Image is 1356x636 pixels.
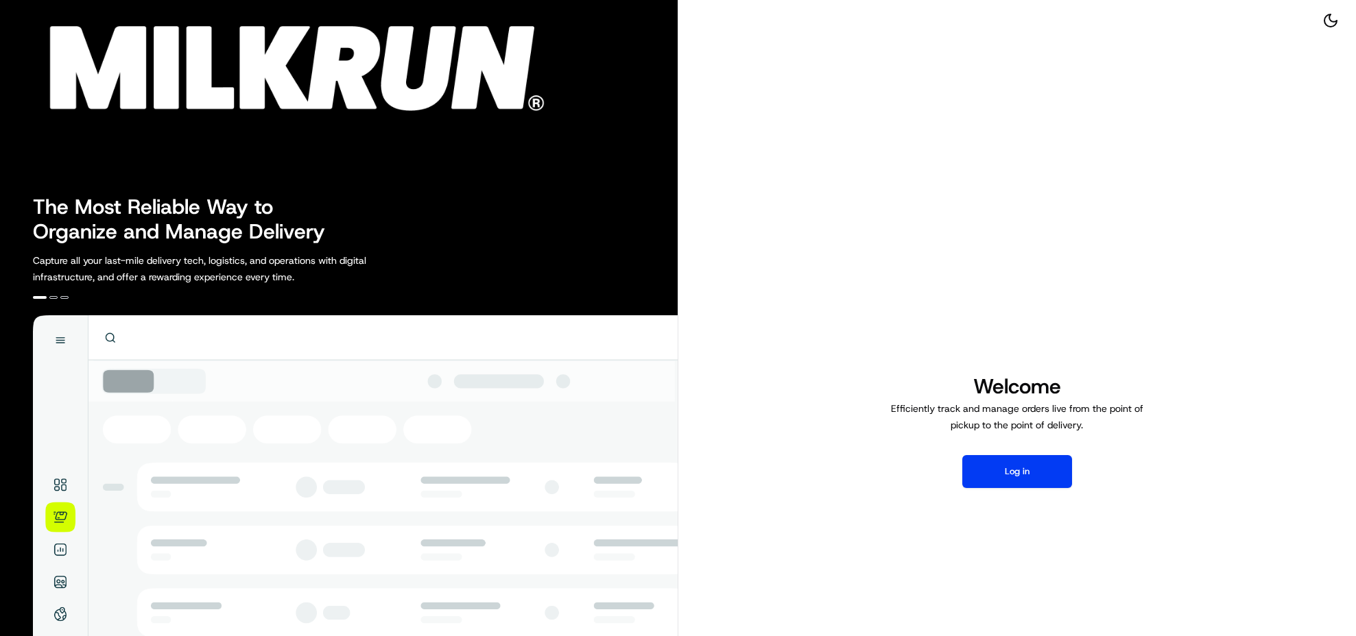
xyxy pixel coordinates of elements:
p: Efficiently track and manage orders live from the point of pickup to the point of delivery. [885,400,1149,433]
img: Company Logo [8,8,560,118]
h2: The Most Reliable Way to Organize and Manage Delivery [33,195,340,244]
h1: Welcome [885,373,1149,400]
p: Capture all your last-mile delivery tech, logistics, and operations with digital infrastructure, ... [33,252,428,285]
button: Log in [962,455,1072,488]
